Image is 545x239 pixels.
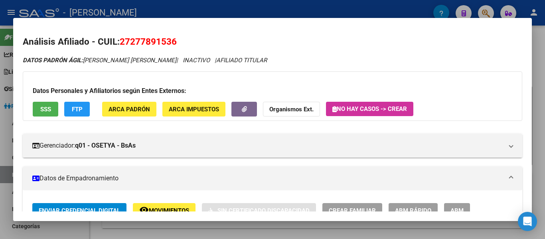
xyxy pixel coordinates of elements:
[216,57,267,64] span: AFILIADO TITULAR
[39,207,120,214] span: Enviar Credencial Digital
[139,205,149,215] mat-icon: remove_red_eye
[133,203,195,218] button: Movimientos
[23,57,83,64] strong: DATOS PADRÓN ÁGIL:
[23,57,176,64] span: [PERSON_NAME] [PERSON_NAME]
[32,174,503,183] mat-panel-title: Datos de Empadronamiento
[395,207,431,214] span: ABM Rápido
[329,207,376,214] span: Crear Familiar
[450,207,464,214] span: ABM
[72,106,83,113] span: FTP
[518,212,537,231] div: Open Intercom Messenger
[263,102,320,117] button: Organismos Ext.
[120,36,177,47] span: 27277891536
[217,207,310,214] span: Sin Certificado Discapacidad
[64,102,90,117] button: FTP
[102,102,156,117] button: ARCA Padrón
[23,166,522,190] mat-expansion-panel-header: Datos de Empadronamiento
[326,102,413,116] button: No hay casos -> Crear
[109,106,150,113] span: ARCA Padrón
[32,203,126,218] button: Enviar Credencial Digital
[40,106,51,113] span: SSS
[322,203,382,218] button: Crear Familiar
[23,57,267,64] i: | INACTIVO |
[389,203,438,218] button: ABM Rápido
[149,207,189,214] span: Movimientos
[23,134,522,158] mat-expansion-panel-header: Gerenciador:q01 - OSETYA - BsAs
[269,106,314,113] strong: Organismos Ext.
[332,105,407,113] span: No hay casos -> Crear
[33,102,58,117] button: SSS
[32,141,503,150] mat-panel-title: Gerenciador:
[23,35,522,49] h2: Análisis Afiliado - CUIL:
[169,106,219,113] span: ARCA Impuestos
[444,203,470,218] button: ABM
[33,86,512,96] h3: Datos Personales y Afiliatorios según Entes Externos:
[202,203,316,218] button: Sin Certificado Discapacidad
[75,141,136,150] strong: q01 - OSETYA - BsAs
[162,102,225,117] button: ARCA Impuestos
